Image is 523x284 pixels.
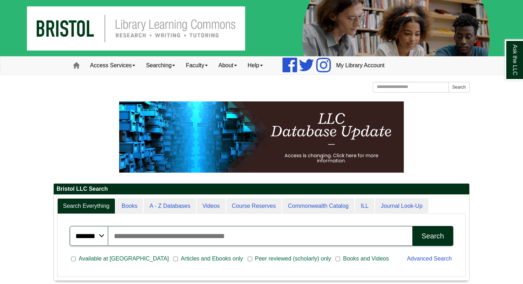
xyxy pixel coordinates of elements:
[197,198,226,214] a: Videos
[412,226,453,246] button: Search
[85,57,141,74] a: Access Services
[242,57,268,74] a: Help
[375,198,428,214] a: Journal Look-Up
[407,256,452,262] a: Advanced Search
[178,254,246,263] span: Articles and Ebooks only
[57,198,115,214] a: Search Everything
[54,184,469,195] h2: Bristol LLC Search
[76,254,171,263] span: Available at [GEOGRAPHIC_DATA]
[282,198,354,214] a: Commonwealth Catalog
[226,198,282,214] a: Course Reserves
[355,198,374,214] a: ILL
[422,232,444,240] div: Search
[119,101,404,173] img: HTML tutorial
[340,254,392,263] span: Books and Videos
[252,254,334,263] span: Peer reviewed (scholarly) only
[213,57,242,74] a: About
[336,256,340,262] input: Books and Videos
[173,256,178,262] input: Articles and Ebooks only
[331,57,390,74] a: My Library Account
[71,256,76,262] input: Available at [GEOGRAPHIC_DATA]
[116,198,143,214] a: Books
[448,82,470,93] button: Search
[144,198,196,214] a: A - Z Databases
[248,256,252,262] input: Peer reviewed (scholarly) only
[180,57,213,74] a: Faculty
[141,57,180,74] a: Searching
